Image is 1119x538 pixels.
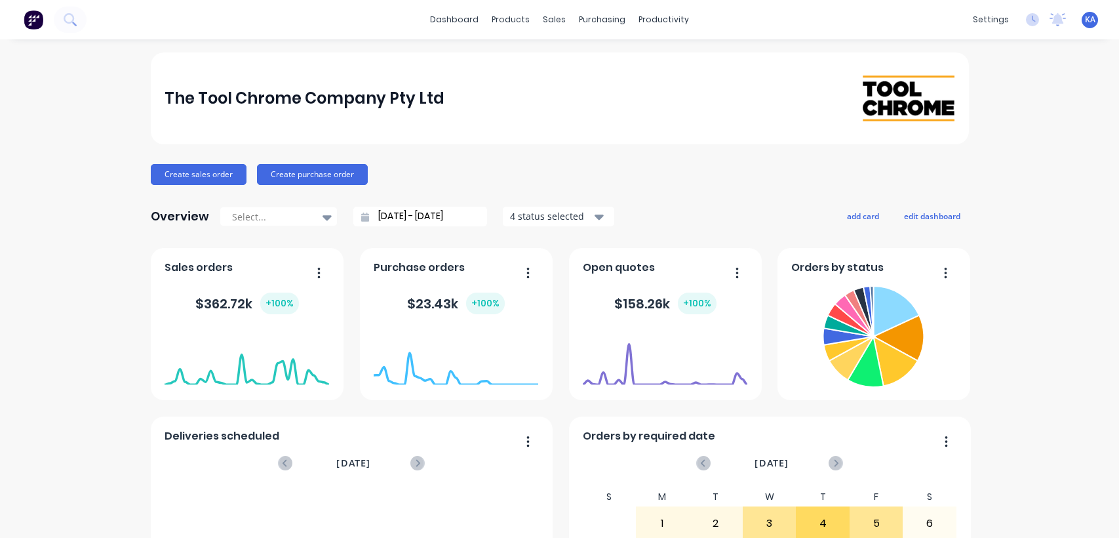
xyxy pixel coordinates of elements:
[614,293,717,314] div: $ 158.26k
[743,487,796,507] div: W
[165,428,279,444] span: Deliveries scheduled
[895,207,969,224] button: edit dashboard
[582,487,636,507] div: S
[632,10,696,30] div: productivity
[151,164,246,185] button: Create sales order
[838,207,888,224] button: add card
[485,10,536,30] div: products
[503,207,614,226] button: 4 status selected
[636,487,690,507] div: M
[678,293,717,314] div: + 100 %
[165,260,233,276] span: Sales orders
[195,293,299,314] div: $ 362.72k
[755,456,789,470] span: [DATE]
[257,164,368,185] button: Create purchase order
[510,209,593,223] div: 4 status selected
[151,203,209,230] div: Overview
[903,487,956,507] div: S
[796,487,850,507] div: T
[572,10,632,30] div: purchasing
[1085,14,1095,26] span: KA
[850,487,903,507] div: F
[407,293,505,314] div: $ 23.43k
[966,10,1015,30] div: settings
[863,75,954,121] img: The Tool Chrome Company Pty Ltd
[423,10,485,30] a: dashboard
[165,85,444,112] div: The Tool Chrome Company Pty Ltd
[536,10,572,30] div: sales
[466,293,505,314] div: + 100 %
[260,293,299,314] div: + 100 %
[374,260,465,276] span: Purchase orders
[336,456,370,470] span: [DATE]
[24,10,43,30] img: Factory
[583,260,655,276] span: Open quotes
[689,487,743,507] div: T
[791,260,884,276] span: Orders by status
